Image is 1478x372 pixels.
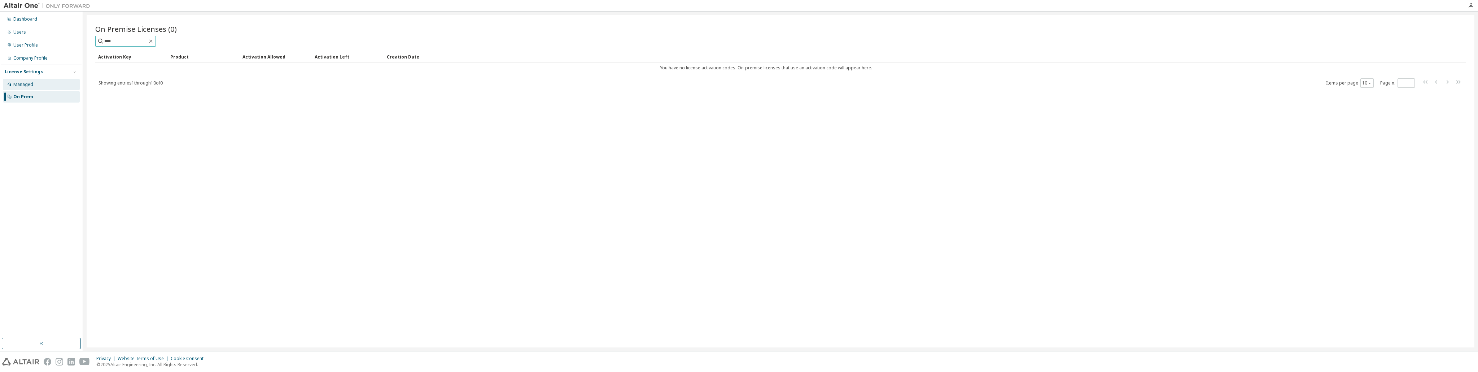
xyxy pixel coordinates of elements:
[79,358,90,365] img: youtube.svg
[67,358,75,365] img: linkedin.svg
[171,356,208,362] div: Cookie Consent
[2,358,39,365] img: altair_logo.svg
[4,2,94,9] img: Altair One
[96,362,208,368] p: © 2025 Altair Engineering, Inc. All Rights Reserved.
[95,62,1437,73] td: You have no license activation codes. On-premise licenses that use an activation code will appear...
[95,24,177,34] span: On Premise Licenses (0)
[5,69,43,75] div: License Settings
[13,82,33,87] div: Managed
[98,51,165,62] div: Activation Key
[13,94,33,100] div: On Prem
[13,42,38,48] div: User Profile
[44,358,51,365] img: facebook.svg
[1380,78,1415,88] span: Page n.
[99,80,163,86] span: Showing entries 1 through 10 of 0
[1362,80,1372,86] button: 10
[1326,78,1374,88] span: Items per page
[13,29,26,35] div: Users
[118,356,171,362] div: Website Terms of Use
[56,358,63,365] img: instagram.svg
[96,356,118,362] div: Privacy
[387,51,1434,62] div: Creation Date
[315,51,381,62] div: Activation Left
[13,55,48,61] div: Company Profile
[170,51,237,62] div: Product
[242,51,309,62] div: Activation Allowed
[13,16,37,22] div: Dashboard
